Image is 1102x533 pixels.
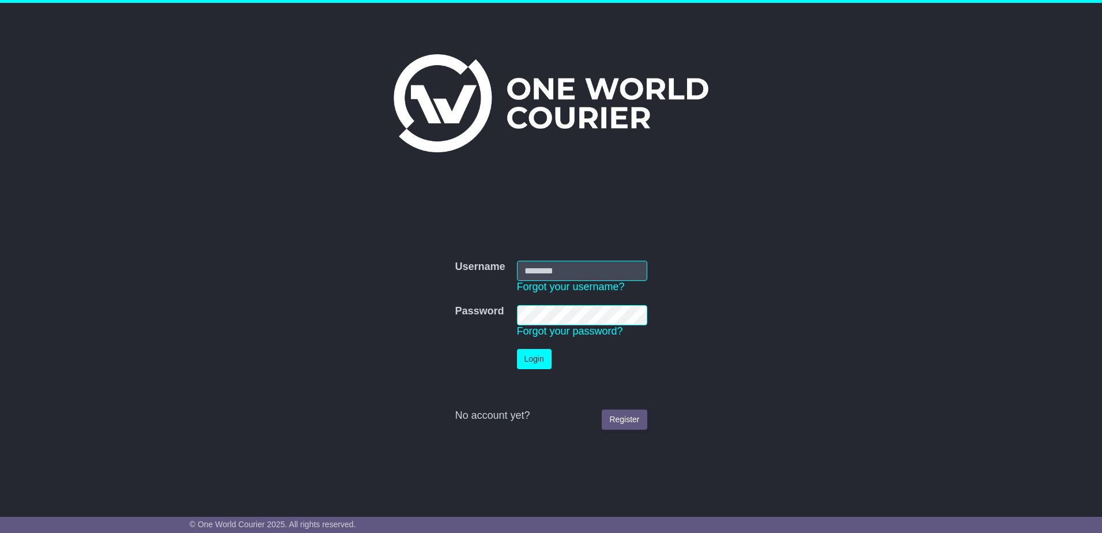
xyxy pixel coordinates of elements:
a: Register [602,410,647,430]
a: Forgot your password? [517,325,623,337]
label: Username [455,261,505,273]
button: Login [517,349,552,369]
div: No account yet? [455,410,647,422]
a: Forgot your username? [517,281,625,292]
label: Password [455,305,504,318]
img: One World [394,54,708,152]
span: © One World Courier 2025. All rights reserved. [190,520,356,529]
